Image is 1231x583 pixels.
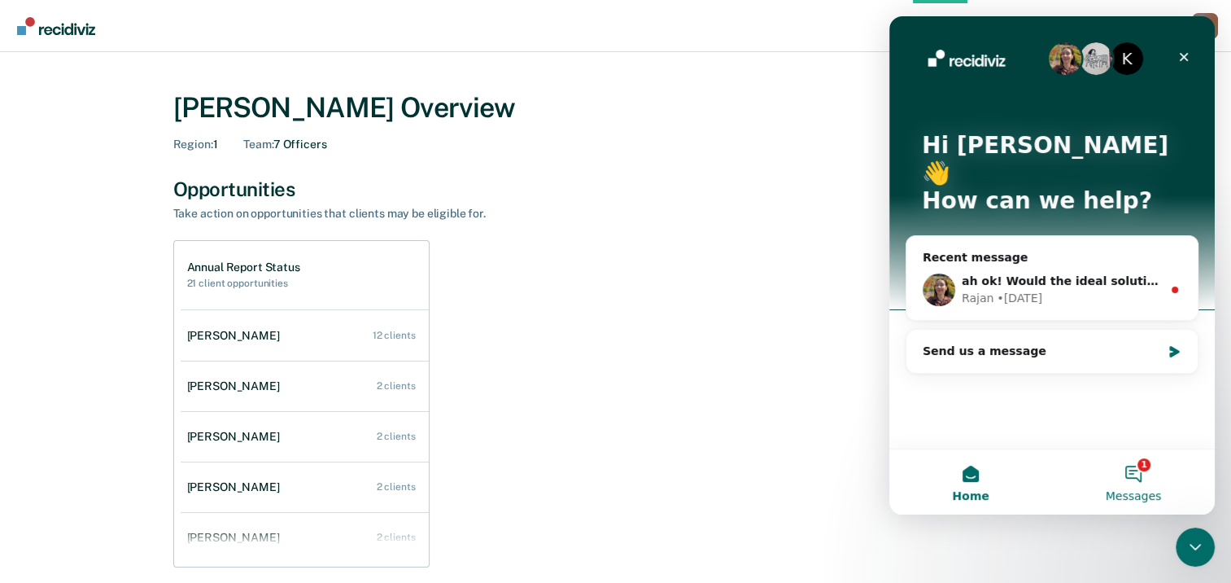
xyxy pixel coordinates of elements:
a: [PERSON_NAME] 2 clients [181,515,429,561]
span: Region : [173,138,213,151]
div: 12 clients [373,330,416,341]
a: [PERSON_NAME] 12 clients [181,313,429,359]
div: Send us a message [16,313,309,357]
div: [PERSON_NAME] [187,430,286,444]
h2: 21 client opportunities [187,278,300,289]
div: 2 clients [377,481,416,493]
div: Send us a message [33,327,272,344]
button: Messages [163,433,325,498]
div: Take action on opportunities that clients may be eligible for. [173,207,743,221]
h1: Annual Report Status [187,261,300,274]
a: [PERSON_NAME] 2 clients [181,363,429,410]
img: Recidiviz [17,17,95,35]
a: [PERSON_NAME] 2 clients [181,414,429,460]
button: Profile dropdown button [1192,13,1218,39]
div: Close [280,26,309,55]
span: Home [63,474,99,485]
div: 2 clients [377,532,416,543]
div: Opportunities [173,178,1059,201]
div: [PERSON_NAME] [187,379,286,393]
div: 7 Officers [243,138,326,151]
div: [PERSON_NAME] [187,480,286,494]
iframe: Intercom live chat [1176,528,1215,567]
div: [PERSON_NAME] Overview [173,91,1059,125]
div: Rajan [72,274,104,291]
div: • [DATE] [107,274,153,291]
div: 2 clients [377,431,416,442]
a: [PERSON_NAME] 2 clients [181,464,429,511]
div: [PERSON_NAME] [187,531,286,545]
span: Messages [216,474,273,485]
div: 1 [173,138,218,151]
div: R R [1192,13,1218,39]
iframe: Intercom live chat [889,16,1215,515]
span: Team : [243,138,273,151]
div: [PERSON_NAME] [187,329,286,343]
div: 2 clients [377,380,416,392]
